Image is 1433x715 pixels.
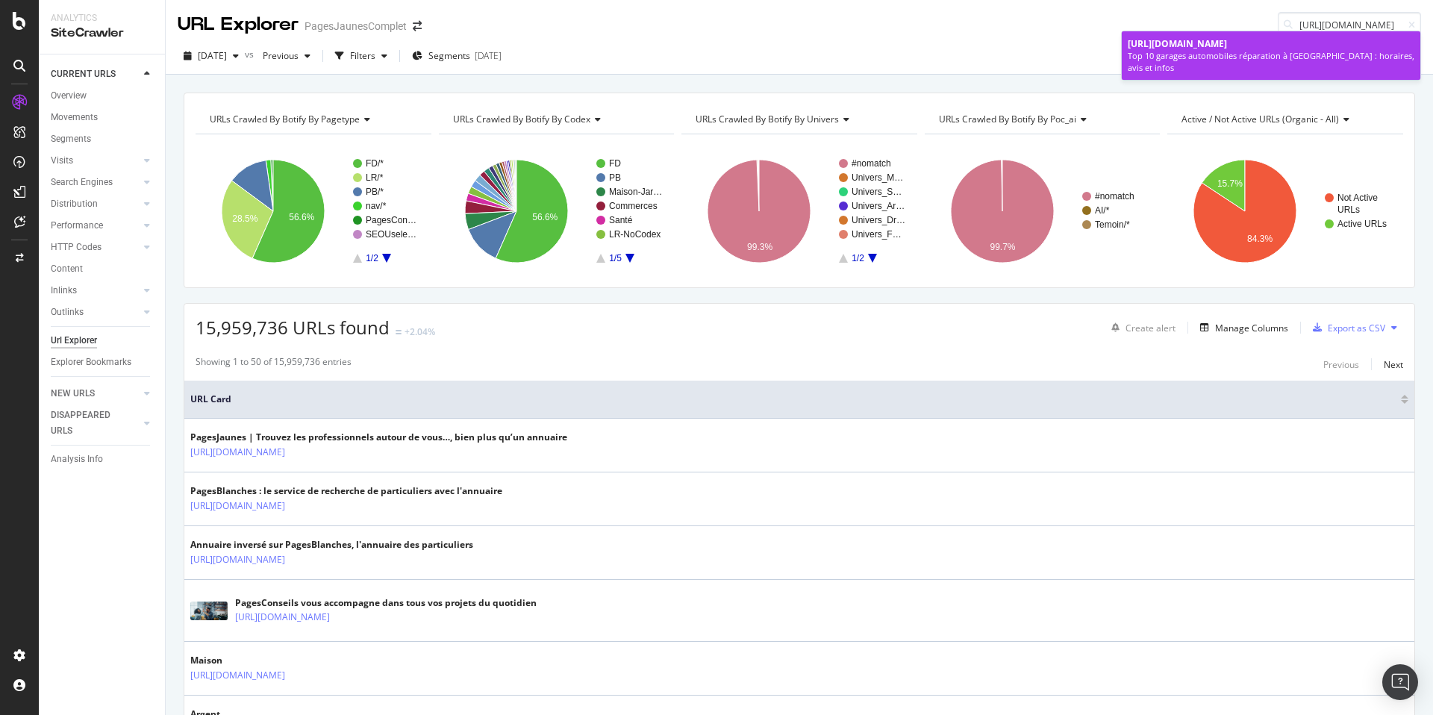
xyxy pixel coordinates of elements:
[51,218,140,234] a: Performance
[925,146,1161,276] div: A chart.
[1181,113,1339,125] span: Active / Not Active URLs (organic - all)
[51,153,140,169] a: Visits
[936,107,1147,131] h4: URLs Crawled By Botify By poc_ai
[207,107,418,131] h4: URLs Crawled By Botify By pagetype
[939,113,1076,125] span: URLs Crawled By Botify By poc_ai
[51,25,153,42] div: SiteCrawler
[51,131,154,147] a: Segments
[1328,322,1385,334] div: Export as CSV
[609,187,662,197] text: Maison-Jar…
[51,283,140,299] a: Inlinks
[257,44,316,68] button: Previous
[51,452,103,467] div: Analysis Info
[51,131,91,147] div: Segments
[852,215,905,225] text: Univers_Dr…
[681,146,917,276] svg: A chart.
[413,21,422,31] div: arrow-right-arrow-left
[453,113,590,125] span: URLs Crawled By Botify By codex
[1178,107,1390,131] h4: Active / Not Active URLs
[235,596,537,610] div: PagesConseils vous accompagne dans tous vos projets du quotidien
[693,107,904,131] h4: URLs Crawled By Botify By univers
[305,19,407,34] div: PagesJaunesComplet
[1247,234,1273,244] text: 84.3%
[210,113,360,125] span: URLs Crawled By Botify By pagetype
[1323,355,1359,373] button: Previous
[852,158,891,169] text: #nomatch
[1384,355,1403,373] button: Next
[190,538,473,552] div: Annuaire inversé sur PagesBlanches, l'annuaire des particuliers
[51,283,77,299] div: Inlinks
[51,88,154,104] a: Overview
[190,445,285,460] a: [URL][DOMAIN_NAME]
[235,610,330,625] a: [URL][DOMAIN_NAME]
[350,49,375,62] div: Filters
[51,261,154,277] a: Content
[51,261,83,277] div: Content
[51,408,140,439] a: DISAPPEARED URLS
[51,355,154,370] a: Explorer Bookmarks
[51,110,154,125] a: Movements
[696,113,839,125] span: URLs Crawled By Botify By univers
[532,212,558,222] text: 56.6%
[1384,358,1403,371] div: Next
[1126,322,1176,334] div: Create alert
[1307,316,1385,340] button: Export as CSV
[1337,193,1378,203] text: Not Active
[1382,664,1418,700] div: Open Intercom Messenger
[1278,12,1421,38] input: Find a URL
[51,305,140,320] a: Outlinks
[366,215,416,225] text: PagesCon…
[51,88,87,104] div: Overview
[190,552,285,567] a: [URL][DOMAIN_NAME]
[51,196,98,212] div: Distribution
[51,153,73,169] div: Visits
[51,175,113,190] div: Search Engines
[366,229,416,240] text: SEOUsele…
[51,386,95,402] div: NEW URLS
[232,213,257,224] text: 28.5%
[1128,37,1227,50] span: [URL][DOMAIN_NAME]
[609,172,621,183] text: PB
[51,355,131,370] div: Explorer Bookmarks
[196,146,431,276] div: A chart.
[190,602,228,620] img: main image
[1128,50,1414,73] div: Top 10 garages automobiles réparation à [GEOGRAPHIC_DATA] : horaires, avis et infos
[51,333,154,349] a: Url Explorer
[852,229,902,240] text: Univers_F…
[190,484,502,498] div: PagesBlanches : le service de recherche de particuliers avec l'annuaire
[990,242,1015,252] text: 99.7%
[51,218,103,234] div: Performance
[51,240,102,255] div: HTTP Codes
[852,172,903,183] text: Univers_M…
[1105,316,1176,340] button: Create alert
[439,146,675,276] svg: A chart.
[178,44,245,68] button: [DATE]
[51,240,140,255] a: HTTP Codes
[1167,146,1403,276] svg: A chart.
[196,355,352,373] div: Showing 1 to 50 of 15,959,736 entries
[1095,219,1130,230] text: Temoin/*
[1215,322,1288,334] div: Manage Columns
[609,215,633,225] text: Santé
[51,452,154,467] a: Analysis Info
[190,668,285,683] a: [URL][DOMAIN_NAME]
[1194,319,1288,337] button: Manage Columns
[428,49,470,62] span: Segments
[396,330,402,334] img: Equal
[1095,191,1134,202] text: #nomatch
[450,107,661,131] h4: URLs Crawled By Botify By codex
[1122,31,1420,80] a: [URL][DOMAIN_NAME]Top 10 garages automobiles réparation à [GEOGRAPHIC_DATA] : horaires, avis et i...
[289,212,314,222] text: 56.6%
[51,305,84,320] div: Outlinks
[609,158,621,169] text: FD
[405,325,435,338] div: +2.04%
[609,229,661,240] text: LR-NoCodex
[852,201,905,211] text: Univers_Ar…
[1337,204,1360,215] text: URLs
[178,12,299,37] div: URL Explorer
[190,431,567,444] div: PagesJaunes | Trouvez les professionnels autour de vous…, bien plus qu’un annuaire
[51,196,140,212] a: Distribution
[51,408,126,439] div: DISAPPEARED URLS
[747,242,772,252] text: 99.3%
